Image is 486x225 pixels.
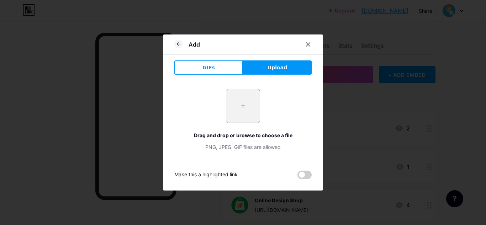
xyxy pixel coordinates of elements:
span: GIFs [202,64,215,71]
button: GIFs [174,60,243,75]
div: Make this a highlighted link [174,171,238,179]
span: Upload [268,64,287,71]
div: Drag and drop or browse to choose a file [174,132,312,139]
div: PNG, JPEG, GIF files are allowed [174,143,312,151]
button: Upload [243,60,312,75]
div: Add [189,40,200,49]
